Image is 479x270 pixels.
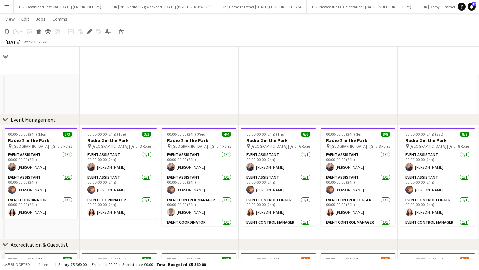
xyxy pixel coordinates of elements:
[50,15,70,23] a: Comms
[14,0,107,13] button: UK | Download Festival | [DATE] (LN_UK_DLF_25)
[241,219,316,241] app-card-role: Event Control Manager1/100:00-00:00 (24h)
[61,144,72,149] span: 3 Roles
[36,16,46,22] span: Jobs
[82,128,157,219] app-job-card: 00:00-00:00 (24h) (Tue)3/3Radio 2 in the Park [GEOGRAPHIC_DATA] | [GEOGRAPHIC_DATA], [GEOGRAPHIC_...
[241,151,316,174] app-card-role: Event Assistant1/100:00-00:00 (24h)[PERSON_NAME]
[3,196,77,219] app-card-role: Event Coordinator1/100:00-00:00 (24h)[PERSON_NAME]
[241,128,316,226] app-job-card: 00:00-00:00 (24h) (Thu)6/6Radio 2 in the Park [GEOGRAPHIC_DATA] | [GEOGRAPHIC_DATA], [GEOGRAPHIC_...
[458,144,469,149] span: 8 Roles
[12,144,61,149] span: [GEOGRAPHIC_DATA] | [GEOGRAPHIC_DATA], [GEOGRAPHIC_DATA]
[3,128,77,219] app-job-card: 00:00-00:00 (24h) (Mon)3/3Radio 2 in the Park [GEOGRAPHIC_DATA] | [GEOGRAPHIC_DATA], [GEOGRAPHIC_...
[251,144,299,149] span: [GEOGRAPHIC_DATA] | [GEOGRAPHIC_DATA], [GEOGRAPHIC_DATA]
[167,257,207,262] span: 00:00-00:00 (24h) (Wed)
[321,196,395,219] app-card-role: Event Control Logger1/100:00-00:00 (24h)[PERSON_NAME]
[400,151,475,174] app-card-role: Event Assistant1/100:00-00:00 (24h)[PERSON_NAME]
[87,257,126,262] span: 00:00-00:00 (24h) (Tue)
[405,257,443,262] span: 00:00-00:00 (24h) (Sat)
[241,137,316,143] h3: Radio 2 in the Park
[11,116,56,123] div: Event Management
[321,137,395,143] h3: Radio 2 in the Park
[379,144,390,149] span: 8 Roles
[162,151,236,174] app-card-role: Event Assistant1/100:00-00:00 (24h)[PERSON_NAME]
[330,144,379,149] span: [GEOGRAPHIC_DATA] | [GEOGRAPHIC_DATA], [GEOGRAPHIC_DATA]
[400,174,475,196] app-card-role: Event Assistant1/100:00-00:00 (24h)[PERSON_NAME]
[167,132,207,137] span: 00:00-00:00 (24h) (Wed)
[82,151,157,174] app-card-role: Event Assistant1/100:00-00:00 (24h)[PERSON_NAME]
[156,262,206,267] span: Total Budgeted £5 360.00
[3,261,31,268] button: Budgeted
[222,257,231,262] span: 3/3
[301,132,310,137] span: 6/6
[410,144,458,149] span: [GEOGRAPHIC_DATA] | [GEOGRAPHIC_DATA], [GEOGRAPHIC_DATA]
[241,174,316,196] app-card-role: Event Assistant1/100:00-00:00 (24h)[PERSON_NAME]
[321,151,395,174] app-card-role: Event Assistant1/100:00-00:00 (24h)[PERSON_NAME]
[8,257,48,262] span: 00:00-00:00 (24h) (Mon)
[11,262,30,267] span: Budgeted
[321,219,395,241] app-card-role: Event Control Manager1/100:00-00:00 (24h)
[381,257,390,262] span: 5/6
[82,137,157,143] h3: Radio 2 in the Park
[63,132,72,137] span: 3/3
[400,137,475,143] h3: Radio 2 in the Park
[58,262,206,267] div: Salary £5 360.00 + Expenses £0.00 + Subsistence £0.00 =
[3,151,77,174] app-card-role: Event Assistant1/100:00-00:00 (24h)[PERSON_NAME]
[3,174,77,196] app-card-role: Event Assistant1/100:00-00:00 (24h)[PERSON_NAME]
[33,15,48,23] a: Jobs
[142,257,151,262] span: 3/3
[321,174,395,196] app-card-role: Event Assistant1/100:00-00:00 (24h)[PERSON_NAME]
[52,16,67,22] span: Comms
[37,262,53,267] span: 4 items
[400,196,475,219] app-card-role: Event Control Logger1/100:00-00:00 (24h)[PERSON_NAME]
[321,128,395,226] app-job-card: 00:00-00:00 (24h) (Fri)8/8Radio 2 in the Park [GEOGRAPHIC_DATA] | [GEOGRAPHIC_DATA], [GEOGRAPHIC_...
[21,16,29,22] span: Edit
[162,196,236,219] app-card-role: Event Control Manager1/100:00-00:00 (24h)[PERSON_NAME]
[246,132,286,137] span: 00:00-00:00 (24h) (Thu)
[216,0,307,13] button: UK | Come Together | [DATE] (TEG_UK_CTG_25)
[460,132,469,137] span: 8/8
[8,132,48,137] span: 00:00-00:00 (24h) (Mon)
[460,257,469,262] span: 5/6
[19,15,32,23] a: Edit
[468,3,476,11] a: 17
[11,241,68,248] div: Accreditation & Guestlist
[87,132,126,137] span: 00:00-00:00 (24h) (Tue)
[299,144,310,149] span: 6 Roles
[41,39,48,44] div: BST
[162,137,236,143] h3: Radio 2 in the Park
[82,174,157,196] app-card-role: Event Assistant1/100:00-00:00 (24h)[PERSON_NAME]
[246,257,286,262] span: 00:00-00:00 (24h) (Thu)
[400,128,475,226] app-job-card: 00:00-00:00 (24h) (Sat)8/8Radio 2 in the Park [GEOGRAPHIC_DATA] | [GEOGRAPHIC_DATA], [GEOGRAPHIC_...
[162,174,236,196] app-card-role: Event Assistant1/100:00-00:00 (24h)[PERSON_NAME]
[381,132,390,137] span: 8/8
[107,0,216,13] button: UK | BBC Radio 1 Big Weekend | [DATE] (BBC_UK_R1BW_25)
[3,15,17,23] a: View
[326,132,363,137] span: 00:00-00:00 (24h) (Fri)
[472,2,476,6] span: 17
[82,196,157,219] app-card-role: Event Coordinator1/100:00-00:00 (24h)[PERSON_NAME]
[400,219,475,241] app-card-role: Event Control Manager1/100:00-00:00 (24h)
[3,137,77,143] h3: Radio 2 in the Park
[92,144,140,149] span: [GEOGRAPHIC_DATA] | [GEOGRAPHIC_DATA], [GEOGRAPHIC_DATA]
[63,257,72,262] span: 2/2
[222,132,231,137] span: 4/4
[140,144,151,149] span: 3 Roles
[5,39,21,45] div: [DATE]
[307,0,417,13] button: UK | Newcastle FC Celebration | [DATE] (NUFC_UK_CCC_25)
[162,128,236,226] app-job-card: 00:00-00:00 (24h) (Wed)4/4Radio 2 in the Park [GEOGRAPHIC_DATA] | [GEOGRAPHIC_DATA], [GEOGRAPHIC_...
[5,16,15,22] span: View
[241,196,316,219] app-card-role: Event Control Logger1/100:00-00:00 (24h)[PERSON_NAME]
[301,257,310,262] span: 4/5
[220,144,231,149] span: 4 Roles
[142,132,151,137] span: 3/3
[171,144,220,149] span: [GEOGRAPHIC_DATA] | [GEOGRAPHIC_DATA], [GEOGRAPHIC_DATA]
[22,39,39,44] span: Week 36
[326,257,363,262] span: 00:00-00:00 (24h) (Fri)
[162,219,236,241] app-card-role: Event Coordinator1/100:00-00:00 (24h)
[405,132,443,137] span: 00:00-00:00 (24h) (Sat)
